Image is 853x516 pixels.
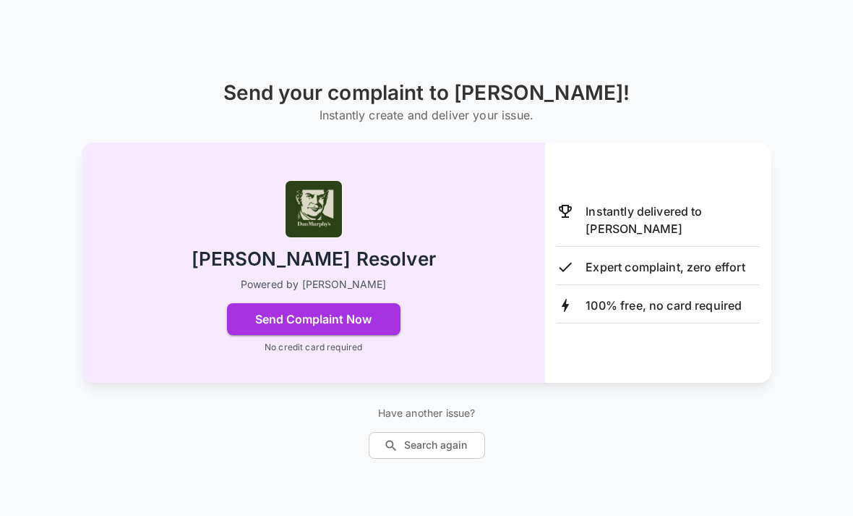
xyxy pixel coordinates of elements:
[227,303,400,335] button: Send Complaint Now
[586,297,742,314] p: 100% free, no card required
[285,180,343,238] img: Dan Murphy's
[369,432,485,459] button: Search again
[586,258,745,276] p: Expert complaint, zero effort
[241,277,387,292] p: Powered by [PERSON_NAME]
[223,81,630,105] h1: Send your complaint to [PERSON_NAME]!
[265,341,362,354] p: No credit card required
[586,203,760,237] p: Instantly delivered to [PERSON_NAME]
[192,247,436,272] h2: [PERSON_NAME] Resolver
[369,406,485,420] p: Have another issue?
[223,105,630,125] h6: Instantly create and deliver your issue.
